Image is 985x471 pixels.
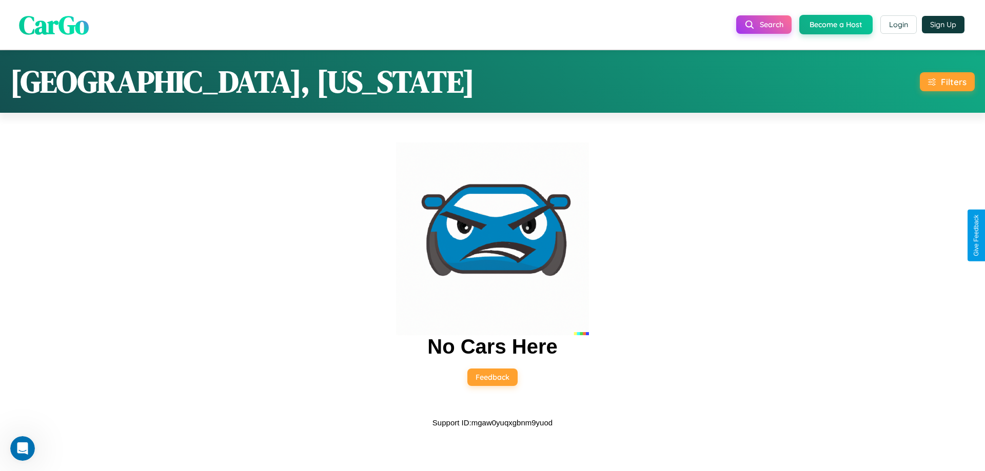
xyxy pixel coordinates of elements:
span: Search [760,20,783,29]
button: Feedback [467,368,518,386]
p: Support ID: mgaw0yuqxgbnm9yuod [432,416,553,429]
img: car [396,142,589,335]
button: Become a Host [799,15,873,34]
button: Search [736,15,792,34]
h1: [GEOGRAPHIC_DATA], [US_STATE] [10,60,475,103]
span: CarGo [19,7,89,42]
button: Filters [920,72,975,91]
div: Give Feedback [973,215,980,256]
button: Sign Up [922,16,964,33]
h2: No Cars Here [427,335,557,358]
iframe: Intercom live chat [10,436,35,461]
button: Login [880,15,917,34]
div: Filters [941,76,967,87]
